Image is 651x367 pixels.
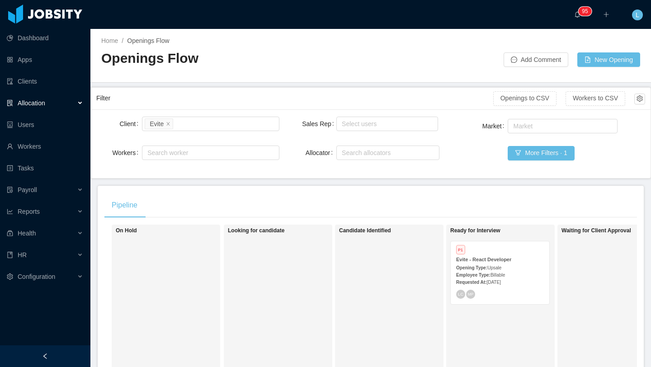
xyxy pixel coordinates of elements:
[116,227,242,234] h1: On Hold
[7,252,13,258] i: icon: book
[577,52,640,67] button: icon: file-addNew Opening
[458,292,464,296] span: LC
[456,245,465,254] span: P1
[7,273,13,280] i: icon: setting
[18,273,55,280] span: Configuration
[487,265,501,270] span: Upsale
[7,187,13,193] i: icon: file-protect
[119,120,142,127] label: Client
[339,147,344,158] input: Allocator
[482,122,508,130] label: Market
[566,91,625,106] button: Workers to CSV
[493,91,557,106] button: Openings to CSV
[450,227,577,234] h1: Ready for Interview
[101,49,371,68] h2: Openings Flow
[166,121,170,127] i: icon: close
[634,94,645,104] button: icon: setting
[7,159,83,177] a: icon: profileTasks
[175,118,180,129] input: Client
[603,11,609,18] i: icon: plus
[342,119,429,128] div: Select users
[145,118,173,129] li: Evite
[504,52,568,67] button: icon: messageAdd Comment
[7,100,13,106] i: icon: solution
[7,29,83,47] a: icon: pie-chartDashboard
[574,11,580,18] i: icon: bell
[302,120,337,127] label: Sales Rep
[145,147,150,158] input: Workers
[582,7,585,16] p: 9
[7,72,83,90] a: icon: auditClients
[578,7,591,16] sup: 95
[7,116,83,134] a: icon: robotUsers
[508,146,574,160] button: icon: filterMore Filters · 1
[7,230,13,236] i: icon: medicine-box
[468,292,473,296] span: MP
[122,37,123,44] span: /
[150,119,164,129] div: Evite
[510,121,515,132] input: Market
[339,227,466,234] h1: Candidate Identified
[18,99,45,107] span: Allocation
[18,251,27,259] span: HR
[486,280,500,285] span: [DATE]
[585,7,588,16] p: 5
[147,148,265,157] div: Search worker
[339,118,344,129] input: Sales Rep
[513,122,608,131] div: Market
[7,137,83,155] a: icon: userWorkers
[228,227,354,234] h1: Looking for candidate
[18,208,40,215] span: Reports
[456,273,491,278] strong: Employee Type:
[456,257,511,262] strong: Evite - React Developer
[112,149,142,156] label: Workers
[101,37,118,44] a: Home
[636,9,639,20] span: L
[18,230,36,237] span: Health
[456,280,486,285] strong: Requested At:
[491,273,505,278] span: Billable
[456,265,487,270] strong: Opening Type:
[7,208,13,215] i: icon: line-chart
[342,148,430,157] div: Search allocators
[127,37,169,44] span: Openings Flow
[18,186,37,193] span: Payroll
[7,51,83,69] a: icon: appstoreApps
[306,149,336,156] label: Allocator
[96,90,493,107] div: Filter
[104,193,145,218] div: Pipeline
